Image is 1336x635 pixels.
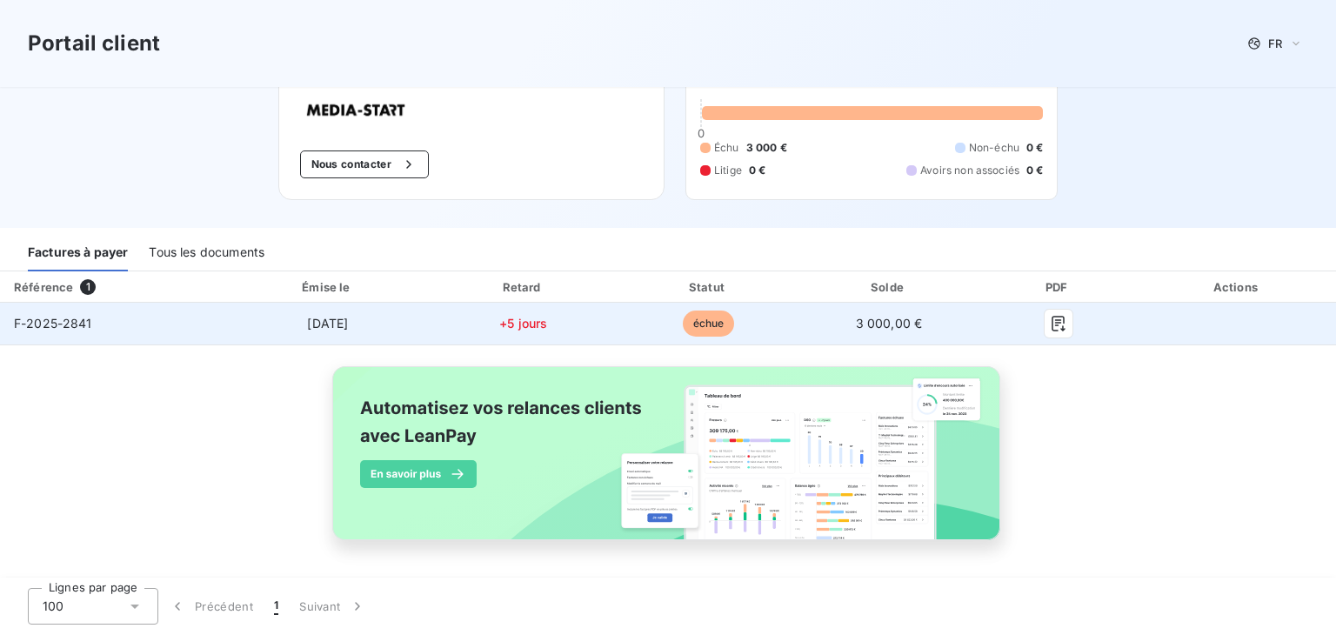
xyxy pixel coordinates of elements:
h3: Portail client [28,28,160,59]
img: Company logo [300,97,411,123]
span: FR [1268,37,1282,50]
span: Litige [714,163,742,178]
span: Non-échu [969,140,1019,156]
span: 0 € [749,163,765,178]
span: 0 € [1026,140,1043,156]
div: Actions [1142,278,1333,296]
span: Échu [714,140,739,156]
span: 3 000 € [746,140,787,156]
span: 0 € [1026,163,1043,178]
button: 1 [264,588,289,625]
span: 100 [43,598,63,615]
div: Référence [14,280,73,294]
div: Émise le [230,278,426,296]
span: 3 000,00 € [856,316,923,331]
img: banner [317,356,1019,570]
span: +5 jours [499,316,547,331]
div: PDF [981,278,1134,296]
span: 1 [80,279,96,295]
span: F-2025-2841 [14,316,92,331]
span: Avoirs non associés [920,163,1019,178]
div: Tous les documents [149,235,264,271]
div: Factures à payer [28,235,128,271]
span: 0 [698,126,705,140]
button: Suivant [289,588,377,625]
div: Retard [433,278,613,296]
div: Solde [804,278,975,296]
div: Statut [620,278,796,296]
button: Précédent [158,588,264,625]
span: 1 [274,598,278,615]
span: [DATE] [307,316,348,331]
button: Nous contacter [300,150,429,178]
span: échue [683,311,735,337]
